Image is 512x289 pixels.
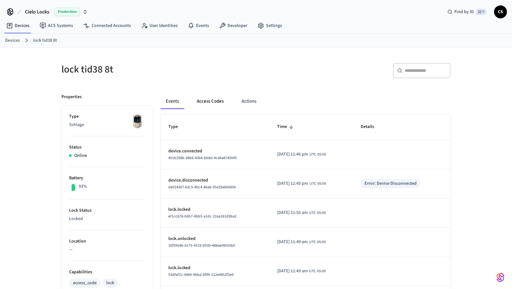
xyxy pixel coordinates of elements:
span: ⌘ K [476,9,486,15]
span: [DATE] 11:55 am [277,209,308,216]
div: access_code [73,280,97,286]
p: — [69,246,145,253]
div: lock [106,280,114,286]
span: UTC-05:00 [309,181,326,187]
span: 20f5954b-6175-4519-b039-488ae06fd36d [168,243,235,248]
button: Access Codes [192,94,229,109]
span: Production [54,8,80,16]
span: Details [361,122,382,132]
p: Lock Status [69,207,145,214]
img: SeamLogoGradient.69752ec5.svg [497,272,504,283]
span: UTC-05:00 [309,152,326,157]
a: User Identities [136,20,183,31]
p: Type [69,113,145,120]
span: 401b298b-38b6-4364-bb8d-4ca6a8745045 [168,155,237,161]
span: Time [277,122,295,132]
a: Developer [214,20,252,31]
span: Type [168,122,186,132]
div: ant example [161,94,451,109]
p: 93% [79,183,87,190]
p: lock.locked [168,206,262,213]
span: [DATE] 11:45 pm [277,180,308,187]
p: Schlage [69,122,145,128]
span: [DATE] 11:49 am [277,268,308,275]
span: Find by ID [454,9,474,15]
span: Cielo Locks [25,8,49,16]
a: lock tid38 8t [33,37,57,44]
p: device.connected [168,148,262,155]
span: UTC-05:00 [309,268,326,274]
button: Events [161,94,184,109]
a: Events [183,20,214,31]
a: Devices [1,20,35,31]
p: Properties [61,94,82,100]
span: [DATE] 11:49 am [277,239,308,245]
p: lock.unlocked [168,235,262,242]
div: America/Bogota [277,268,326,275]
p: Capabilities [69,269,145,276]
p: Battery [69,175,145,182]
span: 53dfaf21-9484-4bbd-89f9-212e4852f2e9 [168,272,234,277]
div: America/Bogota [277,239,326,245]
div: Find by ID⌘ K [442,6,492,18]
p: Location [69,238,145,245]
span: ef1cc878-0db7-4bb5-a1dc-22aa181d9ba2 [168,214,236,219]
a: Connected Accounts [78,20,136,31]
div: America/Bogota [277,209,326,216]
h5: lock tid38 8t [61,63,252,76]
p: Locked [69,216,145,222]
a: ACS Systems [35,20,78,31]
span: da024367-63c5-4bc4-86a8-05a29a6b6856 [168,184,236,190]
span: CS [495,6,506,18]
div: Error: Device Disconnected [364,180,417,187]
img: Schlage Sense Smart Deadbolt with Camelot Trim, Front [129,113,145,129]
a: Settings [252,20,287,31]
p: lock.locked [168,265,262,271]
div: America/Bogota [277,151,326,158]
p: Online [74,152,87,159]
p: device.disconnected [168,177,262,184]
button: CS [494,5,507,18]
span: UTC-05:00 [309,210,326,216]
div: America/Bogota [277,180,326,187]
p: Status [69,144,145,151]
a: Devices [5,37,20,44]
button: Actions [236,94,261,109]
span: UTC-05:00 [309,239,326,245]
span: [DATE] 11:46 pm [277,151,308,158]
